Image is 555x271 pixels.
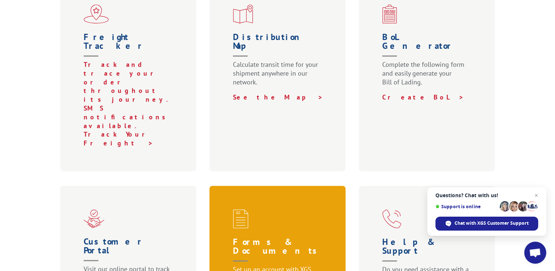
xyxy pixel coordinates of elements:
[435,192,538,198] span: Questions? Chat with us!
[382,209,401,228] img: xgs-icon-help-and-support-red
[524,242,546,264] div: Open chat
[382,4,397,24] img: xgs-icon-bo-l-generator-red
[454,220,529,227] span: Chat with XGS Customer Support
[84,33,176,60] h1: Freight Tracker
[382,60,475,93] p: Complete the following form and easily generate your Bill of Lading.
[382,33,475,60] h1: BoL Generator
[84,209,104,228] img: xgs-icon-partner-red (1)
[435,217,538,231] div: Chat with XGS Customer Support
[84,4,109,24] img: xgs-icon-flagship-distribution-model-red
[84,60,176,130] p: Track and trace your order throughout its journey. SMS notifications available.
[84,33,176,130] a: Freight Tracker Track and trace your order throughout its journey. SMS notifications available.
[233,33,325,60] h1: Distribution Map
[233,238,325,265] h1: Forms & Documents
[435,204,497,209] span: Support is online
[233,60,325,93] p: Calculate transit time for your shipment anywhere in our network.
[84,237,176,265] h1: Customer Portal
[84,130,155,147] a: Track Your Freight >
[382,93,464,101] a: Create BoL >
[233,209,248,228] img: xgs-icon-credit-financing-forms-red
[532,191,541,200] span: Close chat
[233,4,253,24] img: xgs-icon-distribution-map-red
[382,238,475,265] h1: Help & Support
[233,93,323,101] a: See the Map >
